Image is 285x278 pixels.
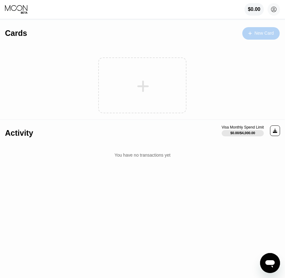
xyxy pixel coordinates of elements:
[242,27,280,40] div: New Card
[222,125,264,129] div: Visa Monthly Spend Limit
[5,146,280,164] div: You have no transactions yet
[5,129,33,138] div: Activity
[260,253,280,273] iframe: Button to launch messaging window
[5,29,27,38] div: Cards
[254,31,274,36] div: New Card
[248,7,260,12] div: $0.00
[230,131,255,135] div: $0.00 / $4,000.00
[244,3,264,16] div: $0.00
[222,125,264,136] div: Visa Monthly Spend Limit$0.00/$4,000.00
